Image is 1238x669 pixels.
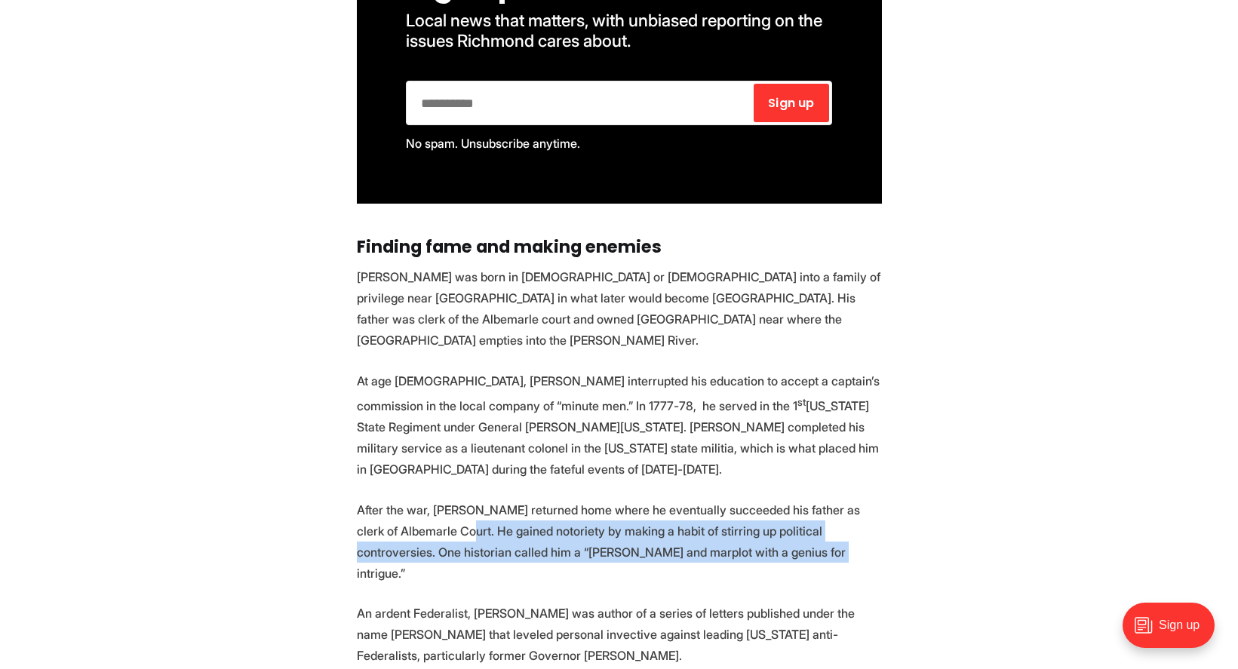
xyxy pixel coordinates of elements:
strong: Finding fame and making enemies [357,235,662,259]
span: Sign up [768,97,814,109]
p: An ardent Federalist, [PERSON_NAME] was author of a series of letters published under the name [P... [357,603,882,666]
button: Sign up [754,84,829,122]
p: After the war, [PERSON_NAME] returned home where he eventually succeeded his father as clerk of A... [357,499,882,584]
sup: st [797,396,806,408]
p: [PERSON_NAME] was born in [DEMOGRAPHIC_DATA] or [DEMOGRAPHIC_DATA] into a family of privilege nea... [357,266,882,351]
p: At age [DEMOGRAPHIC_DATA], [PERSON_NAME] interrupted his education to accept a captain’s commissi... [357,370,882,480]
iframe: portal-trigger [1110,595,1238,669]
span: No spam. Unsubscribe anytime. [406,136,580,151]
span: Local news that matters, with unbiased reporting on the issues Richmond cares about. [406,10,826,51]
